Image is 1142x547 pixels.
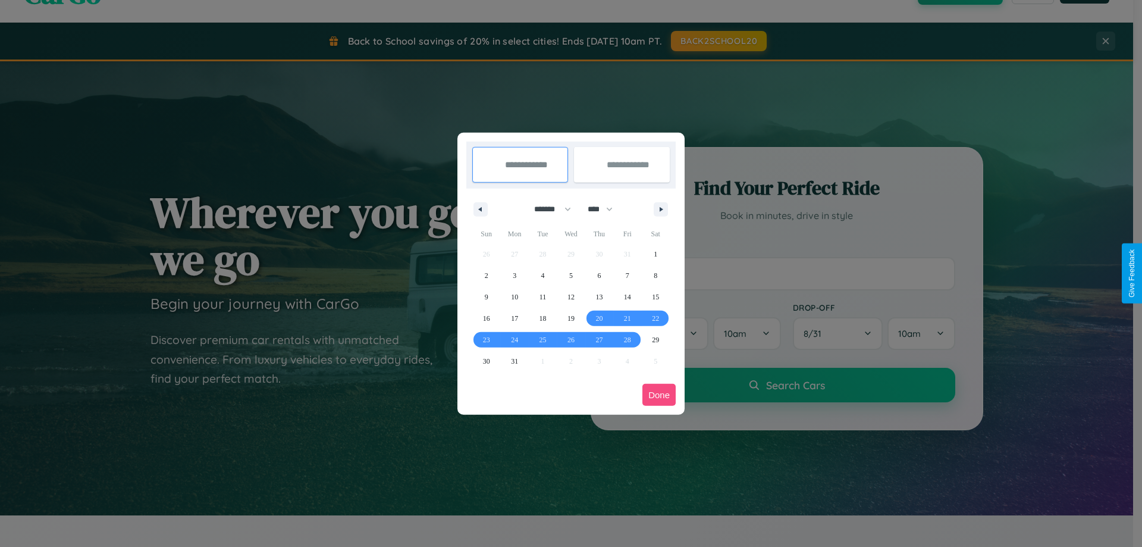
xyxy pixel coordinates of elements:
[613,224,641,243] span: Fri
[500,351,528,372] button: 31
[642,384,676,406] button: Done
[1128,249,1136,298] div: Give Feedback
[511,308,518,329] span: 17
[529,308,557,329] button: 18
[472,224,500,243] span: Sun
[500,308,528,329] button: 17
[500,224,528,243] span: Mon
[557,224,585,243] span: Wed
[613,308,641,329] button: 21
[539,286,547,308] span: 11
[626,265,629,286] span: 7
[557,308,585,329] button: 19
[654,243,657,265] span: 1
[597,265,601,286] span: 6
[569,265,573,286] span: 5
[472,329,500,351] button: 23
[654,265,657,286] span: 8
[557,265,585,286] button: 5
[642,286,670,308] button: 15
[539,329,547,351] span: 25
[513,265,516,286] span: 3
[624,308,631,329] span: 21
[652,308,659,329] span: 22
[529,265,557,286] button: 4
[642,329,670,351] button: 29
[595,308,603,329] span: 20
[511,329,518,351] span: 24
[585,224,613,243] span: Thu
[529,286,557,308] button: 11
[472,351,500,372] button: 30
[624,286,631,308] span: 14
[500,265,528,286] button: 3
[567,286,575,308] span: 12
[511,351,518,372] span: 31
[557,286,585,308] button: 12
[567,308,575,329] span: 19
[541,265,545,286] span: 4
[557,329,585,351] button: 26
[595,286,603,308] span: 13
[585,308,613,329] button: 20
[483,308,490,329] span: 16
[585,329,613,351] button: 27
[613,329,641,351] button: 28
[595,329,603,351] span: 27
[613,265,641,286] button: 7
[539,308,547,329] span: 18
[642,224,670,243] span: Sat
[642,243,670,265] button: 1
[652,329,659,351] span: 29
[585,286,613,308] button: 13
[511,286,518,308] span: 10
[472,265,500,286] button: 2
[567,329,575,351] span: 26
[642,308,670,329] button: 22
[500,329,528,351] button: 24
[483,329,490,351] span: 23
[529,224,557,243] span: Tue
[472,286,500,308] button: 9
[642,265,670,286] button: 8
[585,265,613,286] button: 6
[483,351,490,372] span: 30
[485,265,488,286] span: 2
[529,329,557,351] button: 25
[624,329,631,351] span: 28
[613,286,641,308] button: 14
[485,286,488,308] span: 9
[652,286,659,308] span: 15
[500,286,528,308] button: 10
[472,308,500,329] button: 16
